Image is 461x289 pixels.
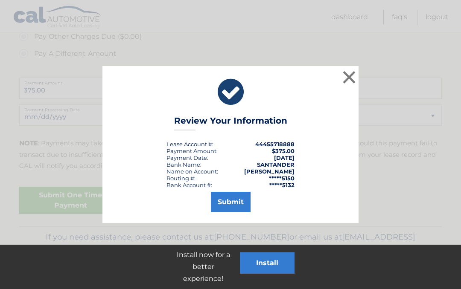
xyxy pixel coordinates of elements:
[211,192,251,212] button: Submit
[166,161,201,168] div: Bank Name:
[166,182,212,188] div: Bank Account #:
[166,249,240,285] p: Install now for a better experience!
[166,175,195,182] div: Routing #:
[166,147,218,154] div: Payment Amount:
[244,168,295,175] strong: [PERSON_NAME]
[166,154,208,161] div: :
[240,252,295,274] button: Install
[274,154,295,161] span: [DATE]
[166,141,213,147] div: Lease Account #:
[272,147,295,154] span: $375.00
[174,116,287,130] h3: Review Your Information
[257,161,295,168] strong: SANTANDER
[255,141,295,147] strong: 44455718888
[166,154,207,161] span: Payment Date
[166,168,218,175] div: Name on Account:
[341,69,358,86] button: ×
